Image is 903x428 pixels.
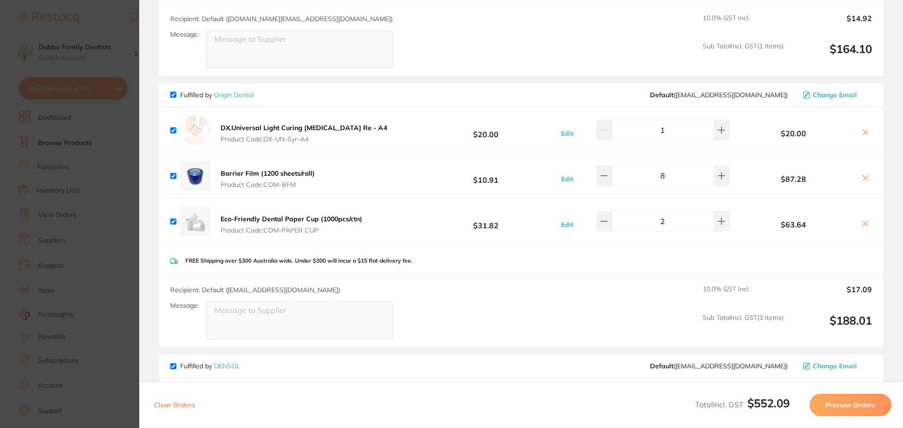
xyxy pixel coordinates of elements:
b: $63.64 [732,220,855,229]
label: Message: [170,31,199,39]
output: $188.01 [791,314,872,340]
span: info@origindental.com.au [650,91,788,99]
b: DX.Universal Light Curing [MEDICAL_DATA] Re - A4 [221,124,387,132]
span: Sub Total Incl. GST ( 3 Items) [703,314,784,340]
button: Edit [558,175,576,183]
p: Fulfilled by [180,91,253,99]
img: empty.jpg [180,115,210,145]
b: $87.28 [732,175,855,183]
img: Y2JoN2h2Yg [180,206,210,236]
span: Product Code: COM-BFM [221,181,315,188]
output: $17.09 [791,285,872,306]
b: $552.09 [747,396,790,410]
button: Change Email [800,362,872,370]
button: DX.Universal Light Curing [MEDICAL_DATA] Re - A4 Product Code:DX-UN-Syr-A4 [218,124,390,143]
span: Sub Total Incl. GST ( 1 Items) [703,42,784,68]
p: FREE Shipping over $300 Australia wide. Under $300 will incur a $15 flat delivery fee. [185,257,412,264]
button: Eco-Friendly Dental Paper Cup (1000pcs/ctn) Product Code:COM-PAPER CUP [218,215,365,234]
button: Edit [558,129,576,138]
output: $14.92 [791,14,872,35]
label: Message: [170,302,199,310]
b: $31.82 [416,213,556,230]
span: 10.0 % GST Incl. [703,285,784,306]
a: Origin Dental [214,91,253,99]
a: DENSOL [214,362,240,370]
span: sales@densol.com.au [650,362,788,370]
span: Product Code: COM-PAPER CUP [221,226,362,234]
span: Recipient: Default ( [EMAIL_ADDRESS][DOMAIN_NAME] ) [170,286,340,294]
output: $164.10 [791,42,872,68]
b: $20.00 [416,122,556,139]
span: Change Email [813,362,857,370]
span: Total Incl. GST [695,400,790,409]
b: $20.00 [732,129,855,138]
b: Default [650,91,673,99]
button: Clear Orders [151,394,198,416]
img: ZzJ1a3FrdQ [180,161,210,191]
b: Barrier Film (1200 sheets/roll) [221,169,315,178]
b: $10.91 [416,167,556,185]
b: Default [650,362,673,370]
span: Product Code: DX-UN-Syr-A4 [221,135,387,143]
span: Recipient: Default ( [DOMAIN_NAME][EMAIL_ADDRESS][DOMAIN_NAME] ) [170,15,393,23]
p: Fulfilled by [180,362,240,370]
span: 10.0 % GST Incl. [703,14,784,35]
button: Preview Orders [809,394,891,416]
button: Edit [558,220,576,229]
span: Change Email [813,91,857,99]
button: Barrier Film (1200 sheets/roll) Product Code:COM-BFM [218,169,317,189]
button: Change Email [800,91,872,99]
b: Eco-Friendly Dental Paper Cup (1000pcs/ctn) [221,215,362,223]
